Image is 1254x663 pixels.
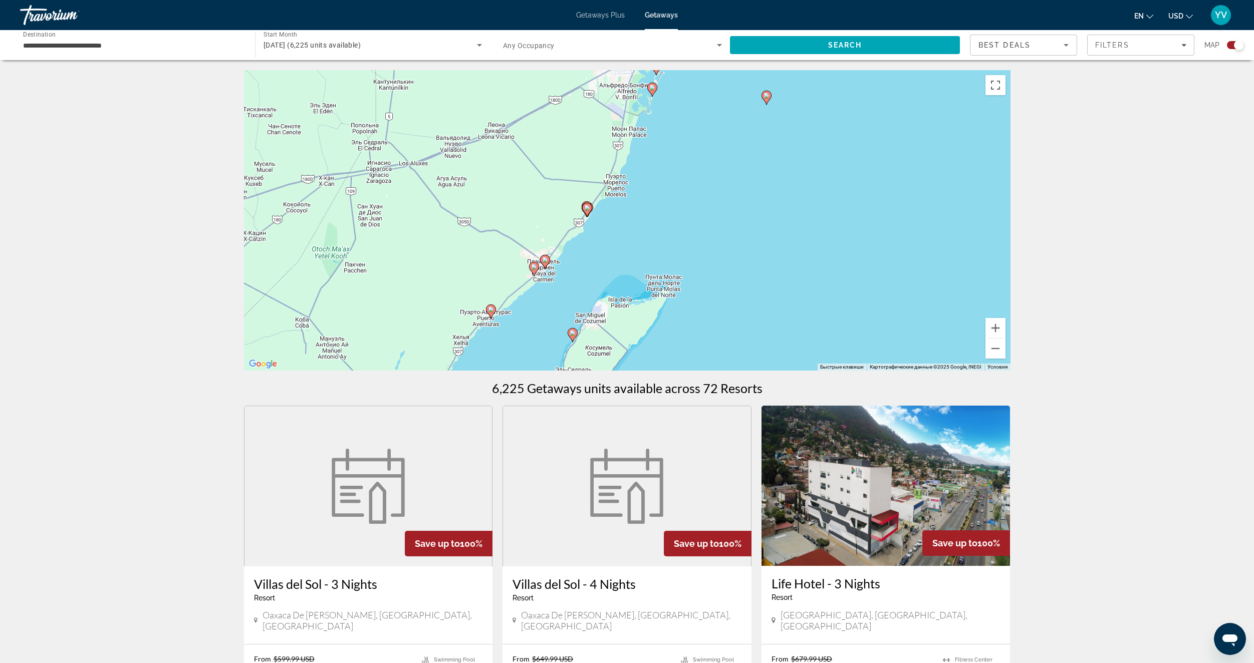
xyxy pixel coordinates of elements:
[645,11,678,19] a: Getaways
[922,530,1010,556] div: 100%
[503,406,751,566] a: Villas del Sol - 4 Nights
[978,41,1031,49] span: Best Deals
[664,531,751,556] div: 100%
[1095,41,1129,49] span: Filters
[254,594,275,602] span: Resort
[513,576,741,591] a: Villas del Sol - 4 Nights
[985,75,1006,95] button: Включить полноэкранный режим
[772,576,1000,591] a: Life Hotel - 3 Nights
[1215,10,1227,20] span: YV
[532,654,573,663] span: $649.99 USD
[820,364,864,371] button: Быстрые клавиши
[503,42,555,50] span: Any Occupancy
[264,41,361,49] span: [DATE] (6,225 units available)
[978,39,1069,51] mat-select: Sort by
[1204,38,1219,52] span: Map
[254,576,483,591] a: Villas del Sol - 3 Nights
[772,654,789,663] span: From
[521,609,741,631] span: Oaxaca de [PERSON_NAME], [GEOGRAPHIC_DATA], [GEOGRAPHIC_DATA]
[326,449,411,524] img: Villas del Sol - 3 Nights
[246,358,280,371] a: Открыть эту область в Google Картах (в новом окне)
[405,531,492,556] div: 100%
[674,538,719,549] span: Save up to
[254,654,271,663] span: From
[20,2,120,28] a: Travorium
[23,31,56,38] span: Destination
[264,31,297,38] span: Start Month
[1208,5,1234,26] button: User Menu
[693,656,734,663] span: Swimming Pool
[1087,35,1194,56] button: Filters
[434,656,475,663] span: Swimming Pool
[987,364,1008,370] a: Условия (ссылка откроется в новой вкладке)
[263,609,482,631] span: Oaxaca de [PERSON_NAME], [GEOGRAPHIC_DATA], [GEOGRAPHIC_DATA]
[274,654,315,663] span: $599.99 USD
[985,318,1006,338] button: Увеличить
[781,609,1000,631] span: [GEOGRAPHIC_DATA], [GEOGRAPHIC_DATA], [GEOGRAPHIC_DATA]
[1168,12,1183,20] span: USD
[730,36,960,54] button: Search
[1134,12,1144,20] span: en
[955,656,992,663] span: Fitness Center
[1168,9,1193,23] button: Change currency
[246,358,280,371] img: Google
[23,40,242,52] input: Select destination
[1134,9,1153,23] button: Change language
[870,364,981,370] span: Картографические данные ©2025 Google, INEGI
[828,41,862,49] span: Search
[492,381,763,396] h1: 6,225 Getaways units available across 72 Resorts
[762,406,1011,566] img: Life Hotel - 3 Nights
[584,449,669,524] img: Villas del Sol - 4 Nights
[244,406,493,566] a: Villas del Sol - 3 Nights
[1214,623,1246,655] iframe: Кнопка запуска окна обмена сообщениями
[985,339,1006,359] button: Уменьшить
[576,11,625,19] a: Getaways Plus
[415,538,460,549] span: Save up to
[513,594,534,602] span: Resort
[932,538,977,548] span: Save up to
[791,654,832,663] span: $679.99 USD
[772,593,793,601] span: Resort
[513,654,530,663] span: From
